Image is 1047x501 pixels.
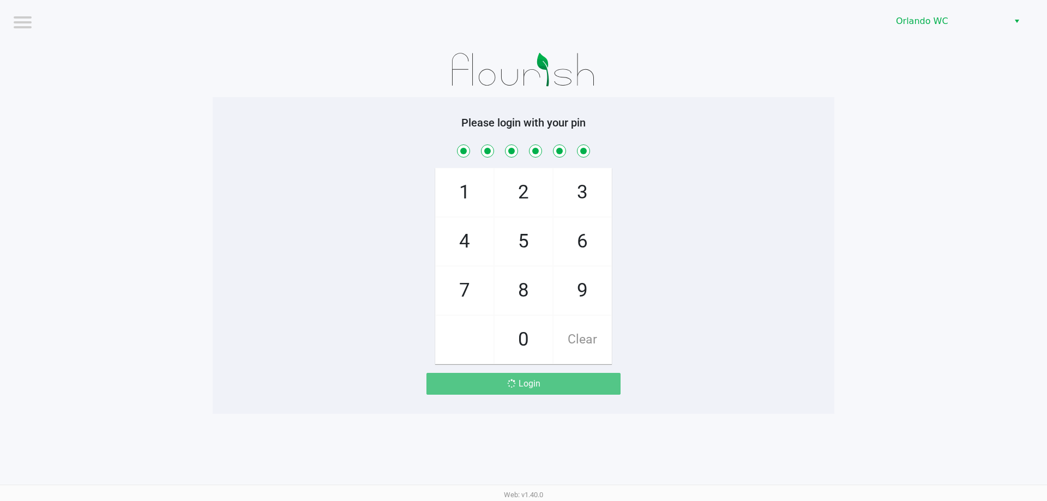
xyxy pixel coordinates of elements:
[495,168,552,216] span: 2
[495,218,552,265] span: 5
[553,218,611,265] span: 6
[1009,11,1025,31] button: Select
[896,15,1002,28] span: Orlando WC
[436,267,494,315] span: 7
[495,267,552,315] span: 8
[553,168,611,216] span: 3
[436,168,494,216] span: 1
[553,316,611,364] span: Clear
[436,218,494,265] span: 4
[221,116,826,129] h5: Please login with your pin
[495,316,552,364] span: 0
[504,491,543,499] span: Web: v1.40.0
[553,267,611,315] span: 9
